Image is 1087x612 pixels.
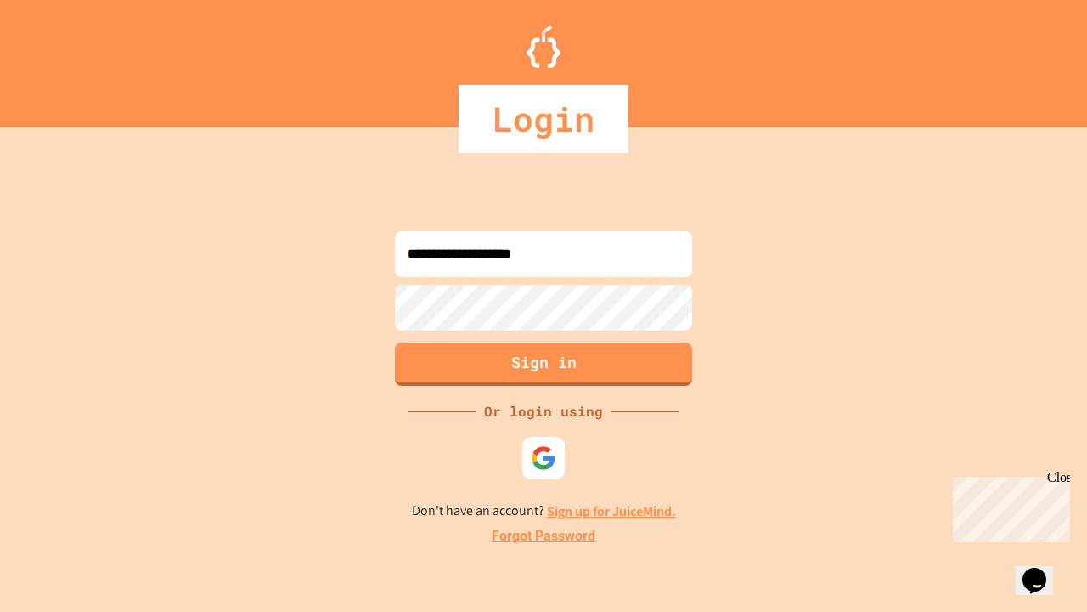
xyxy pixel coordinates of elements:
p: Don't have an account? [412,501,676,522]
div: Login [459,85,628,153]
iframe: chat widget [946,470,1070,542]
img: Logo.svg [527,25,560,68]
button: Sign in [395,343,692,386]
a: Forgot Password [492,526,595,547]
a: Sign up for JuiceMind. [547,502,676,520]
div: Or login using [476,401,611,422]
iframe: chat widget [1016,544,1070,595]
div: Chat with us now!Close [7,7,117,108]
img: google-icon.svg [531,445,556,471]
